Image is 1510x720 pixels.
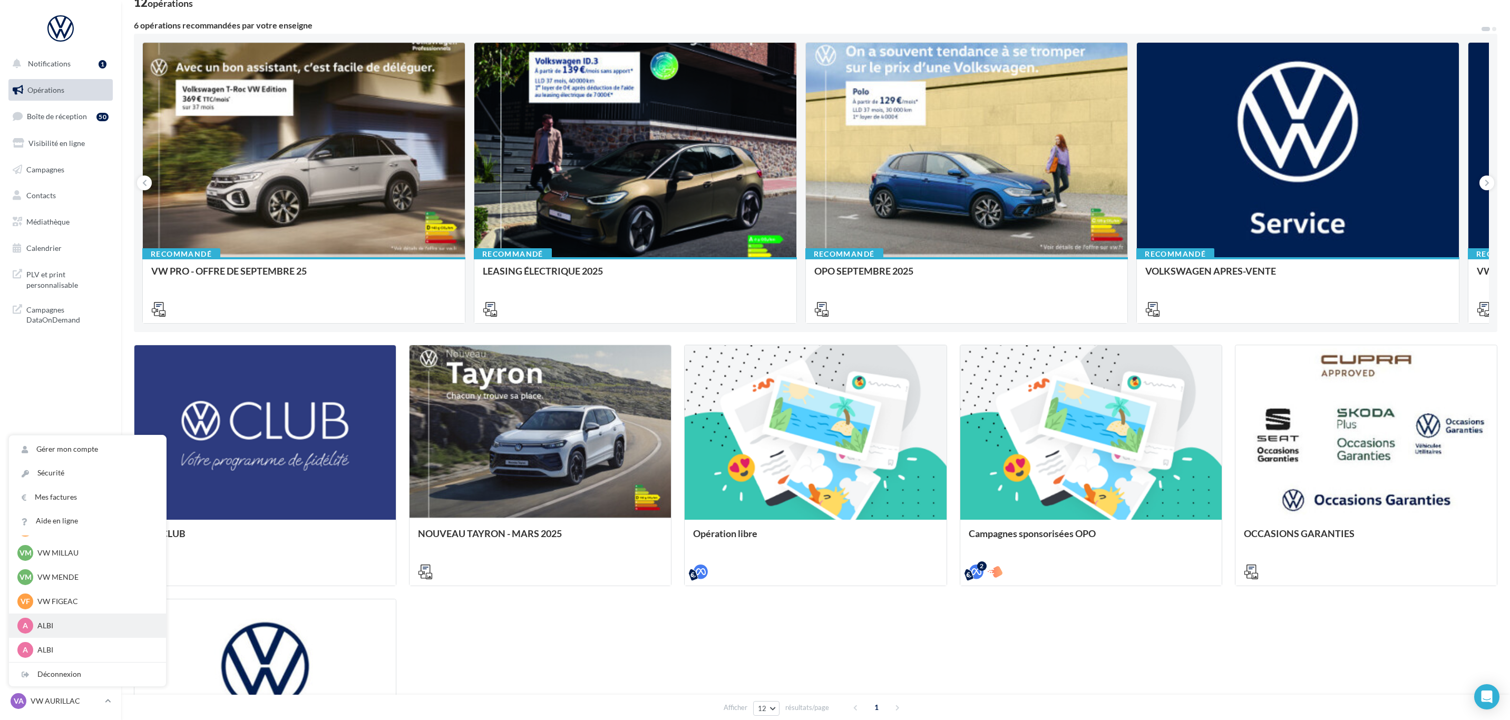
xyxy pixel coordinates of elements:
span: Calendrier [26,244,62,252]
p: VW MILLAU [37,548,153,558]
p: ALBI [37,620,153,631]
div: OPO SEPTEMBRE 2025 [814,266,1119,287]
div: Opération libre [693,528,938,549]
a: Sécurité [9,461,166,485]
span: Notifications [28,59,71,68]
div: 1 [99,60,106,69]
p: VW FIGEAC [37,596,153,607]
a: Campagnes DataOnDemand [6,298,115,329]
span: Opérations [27,85,64,94]
div: LEASING ÉLECTRIQUE 2025 [483,266,788,287]
a: PLV et print personnalisable [6,263,115,294]
a: Gérer mon compte [9,437,166,461]
span: VM [20,572,32,582]
span: 12 [758,704,767,713]
p: ALBI [37,645,153,655]
span: résultats/page [785,703,829,713]
span: A [23,645,28,655]
div: NOUVEAU TAYRON - MARS 2025 [418,528,663,549]
div: 2 [977,561,987,571]
span: VA [14,696,24,706]
div: 6 opérations recommandées par votre enseigne [134,21,1480,30]
a: Calendrier [6,237,115,259]
a: Mes factures [9,485,166,509]
div: Recommandé [1136,248,1214,260]
span: Contacts [26,191,56,200]
span: Afficher [724,703,747,713]
span: 1 [868,699,885,716]
span: Boîte de réception [27,112,87,121]
p: VW AURILLAC [31,696,101,706]
div: VOLKSWAGEN APRES-VENTE [1145,266,1450,287]
span: VF [21,596,30,607]
div: Déconnexion [9,663,166,686]
a: Boîte de réception50 [6,105,115,128]
div: Open Intercom Messenger [1474,684,1499,709]
a: VA VW AURILLAC [8,691,113,711]
span: PLV et print personnalisable [26,267,109,290]
span: Visibilité en ligne [28,139,85,148]
div: Recommandé [474,248,552,260]
span: Campagnes [26,164,64,173]
a: Aide en ligne [9,509,166,533]
div: Recommandé [805,248,883,260]
div: 50 [96,113,109,121]
a: Médiathèque [6,211,115,233]
span: VM [20,548,32,558]
button: 12 [753,701,780,716]
a: Visibilité en ligne [6,132,115,154]
p: VW MENDE [37,572,153,582]
span: Médiathèque [26,217,70,226]
a: Campagnes [6,159,115,181]
button: Notifications 1 [6,53,111,75]
a: Opérations [6,79,115,101]
span: A [23,620,28,631]
div: VW PRO - OFFRE DE SEPTEMBRE 25 [151,266,456,287]
span: Campagnes DataOnDemand [26,303,109,325]
div: Recommandé [142,248,220,260]
div: Campagnes sponsorisées OPO [969,528,1213,549]
div: VW CLUB [143,528,387,549]
div: OCCASIONS GARANTIES [1244,528,1488,549]
a: Contacts [6,184,115,207]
